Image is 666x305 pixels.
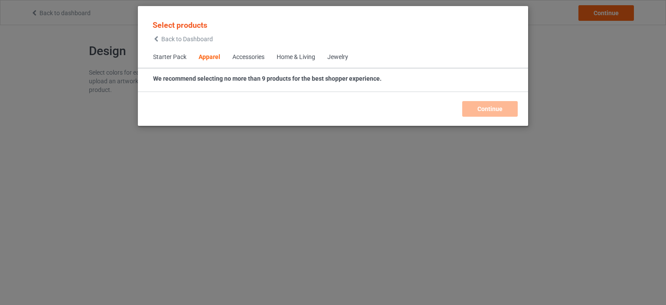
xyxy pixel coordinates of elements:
[327,53,348,62] div: Jewelry
[153,20,207,30] span: Select products
[147,47,193,68] span: Starter Pack
[232,53,264,62] div: Accessories
[277,53,315,62] div: Home & Living
[161,36,213,43] span: Back to Dashboard
[153,75,382,82] strong: We recommend selecting no more than 9 products for the best shopper experience.
[199,53,220,62] div: Apparel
